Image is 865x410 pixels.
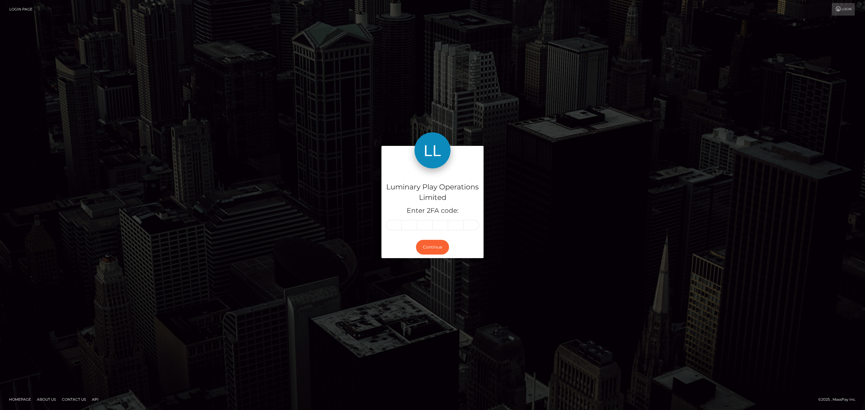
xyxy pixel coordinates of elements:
button: Continue [416,240,449,255]
a: Homepage [7,395,33,404]
h5: Enter 2FA code: [386,206,479,216]
a: API [90,395,101,404]
a: About Us [35,395,58,404]
a: Login Page [9,3,32,16]
a: Contact Us [59,395,88,404]
a: Login [832,3,855,16]
div: © 2025 , MassPay Inc. [818,396,860,403]
h4: Luminary Play Operations Limited [386,182,479,203]
img: Luminary Play Operations Limited [414,132,451,168]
